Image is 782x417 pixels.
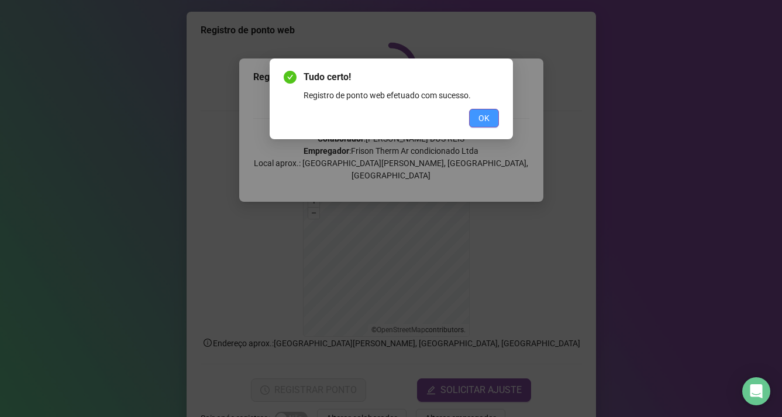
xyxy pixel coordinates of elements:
[284,71,297,84] span: check-circle
[304,89,499,102] div: Registro de ponto web efetuado com sucesso.
[742,377,770,405] div: Open Intercom Messenger
[478,112,490,125] span: OK
[304,70,499,84] span: Tudo certo!
[469,109,499,127] button: OK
